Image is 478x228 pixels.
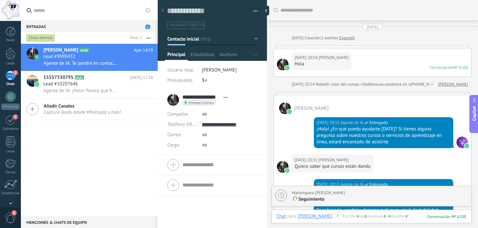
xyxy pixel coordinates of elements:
div: Panel [1,38,20,43]
div: Creación: [292,35,355,41]
span: Copilot [471,106,477,121]
span: Salvatore Perozzi [294,105,329,111]
img: waba.svg [285,168,289,173]
div: Leads [1,62,20,66]
span: Entregado [369,181,388,188]
div: Menciones & Chats de equipo [21,216,155,228]
div: Calendario [1,127,20,131]
div: Conversación [430,65,454,70]
div: [DATE] 20:55 [295,157,319,163]
div: Salvatore Perozzi [297,213,332,219]
span: Lead #9990432 [43,53,75,60]
img: icon [35,55,39,59]
span: se establece en «[PHONE_NUMBER]» [380,81,446,88]
span: para [287,213,296,220]
div: Para hacerlo, ¿podrías decirme cuál es tu nivel de habilidad actual y qué materia u objetivo te g... [317,207,451,226]
div: Chats [1,82,20,86]
div: Compañía [167,109,197,119]
div: Presupuesto [167,75,197,86]
span: Salvatore Perozzi [319,157,349,163]
div: [DATE] 20:54 [295,54,319,61]
span: Usuario resp. [167,67,194,73]
span: 2 eventos [321,35,338,41]
div: $ [202,75,258,86]
div: Correo [1,170,20,175]
span: Agente de IA [341,181,363,188]
div: [DATE] [367,24,378,30]
span: [DATE] 12:28 [130,74,153,81]
span: 1 [13,114,18,119]
a: [PERSON_NAME] [438,81,468,88]
div: [DATE] [292,35,305,41]
span: Agente de IA: Te pondré en contacto con un asesor de cursos que pueda ayudarte con los próximos p... [43,60,118,66]
span: Salvatore Perozzi [279,102,291,114]
img: waba.svg [285,66,289,70]
img: waba.svg [465,144,469,148]
div: Quiero saber que cursos están dando [295,163,371,170]
span: Ayer 14:29 [134,47,153,53]
div: WhatsApp [1,104,20,110]
span: Robot [316,81,326,87]
span: Seguimiento [298,196,324,202]
span: Agente de IA [341,119,363,126]
div: Ocultar [263,6,269,15]
span: [PERSON_NAME] [202,67,237,73]
div: para [PERSON_NAME] [292,190,345,196]
span: El valor del campo «Teléfono» [326,81,380,88]
button: Más [142,32,155,44]
a: avataricon[PERSON_NAME]A100Ayer 14:29Lead #9990432Agente de IA: Te pondré en contacto con un ases... [21,44,158,71]
span: 15557330795 [43,74,74,81]
div: Usuario resp. [167,65,197,75]
span: 1 [13,70,18,75]
div: [DATE] 20:54 [292,81,316,88]
span: Salvatore Perozzi [319,54,349,61]
span: 1 [12,210,17,215]
span: 1 [145,24,150,29]
span: Lead #10207646 [43,81,78,87]
span: A101 [75,75,84,80]
span: Principal [167,52,185,61]
a: Expandir [339,35,355,41]
span: Captura leads desde Whatsapp y más! [44,109,121,115]
button: Correo [167,130,181,140]
span: Archivos [220,52,237,61]
span: Estadísticas [190,52,215,61]
div: Listas [1,149,20,154]
span: Mañana [292,190,306,195]
span: Salvatore Perozzi [277,59,288,70]
div: Total: 2 [127,35,142,41]
div: Cargo [167,140,197,150]
span: Añadir Canales [44,103,121,109]
div: Entradas [21,21,155,32]
span: Cargo [167,143,179,147]
span: #agregar etiquetas [170,23,204,27]
div: Chats abiertos [26,34,55,42]
button: Teléfono Oficina [167,119,197,130]
div: Hola [295,61,349,67]
span: Correo [167,132,181,138]
div: [DATE] 20:55 [317,181,341,188]
span: whatsapp business [188,101,214,104]
div: ¡Hola! ¿En qué puedo ayudarte [DATE]? Si tienes alguna pregunta sobre nuestros cursos o servicios... [317,126,451,145]
img: waba.svg [287,109,292,114]
div: 100 [427,214,466,219]
span: [PERSON_NAME] [43,47,78,53]
span: Teléfono Oficina [167,121,201,128]
div: [DATE] 20:55 [317,119,341,126]
span: Presupuesto [167,77,192,83]
span: Entregado [369,119,388,126]
a: avataricon15557330795A101[DATE] 12:28Lead #10207646Agente de IA: ¡Hola! Parece que has enviado un... [21,71,158,98]
div: Estadísticas [1,191,20,195]
span: : [332,213,333,220]
span: A100 [79,48,89,52]
span: Salvatore Perozzi [277,161,288,173]
span: Agente de IA: ¡Hola! Parece que has enviado un mensaje que no puedo procesar. Estoy aquí para ayu... [43,88,118,94]
span: Agente de IA [456,137,468,148]
div: № A100 [454,65,468,70]
img: icon [35,82,39,87]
